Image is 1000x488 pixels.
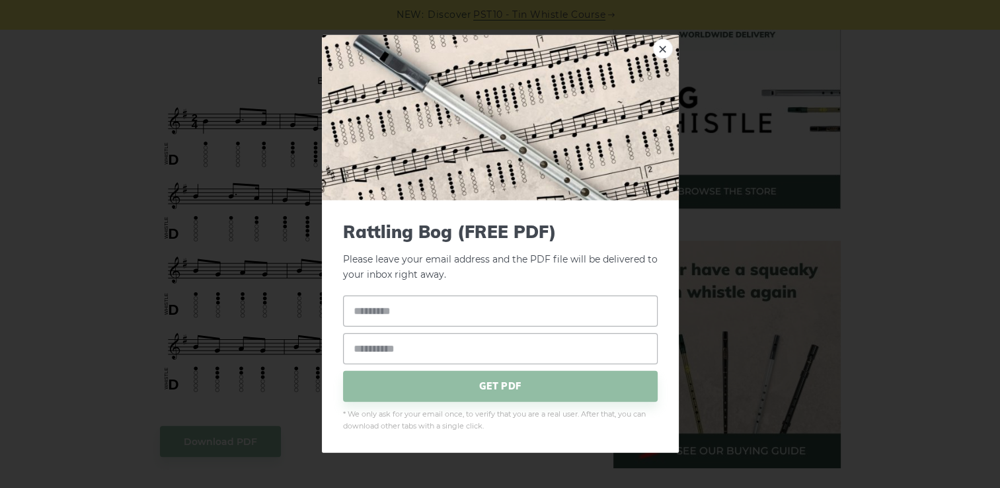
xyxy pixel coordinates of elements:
[343,408,658,432] span: * We only ask for your email once, to verify that you are a real user. After that, you can downlo...
[343,222,658,282] p: Please leave your email address and the PDF file will be delivered to your inbox right away.
[343,370,658,401] span: GET PDF
[343,222,658,242] span: Rattling Bog (FREE PDF)
[653,39,673,59] a: ×
[322,35,679,200] img: Tin Whistle Tab Preview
